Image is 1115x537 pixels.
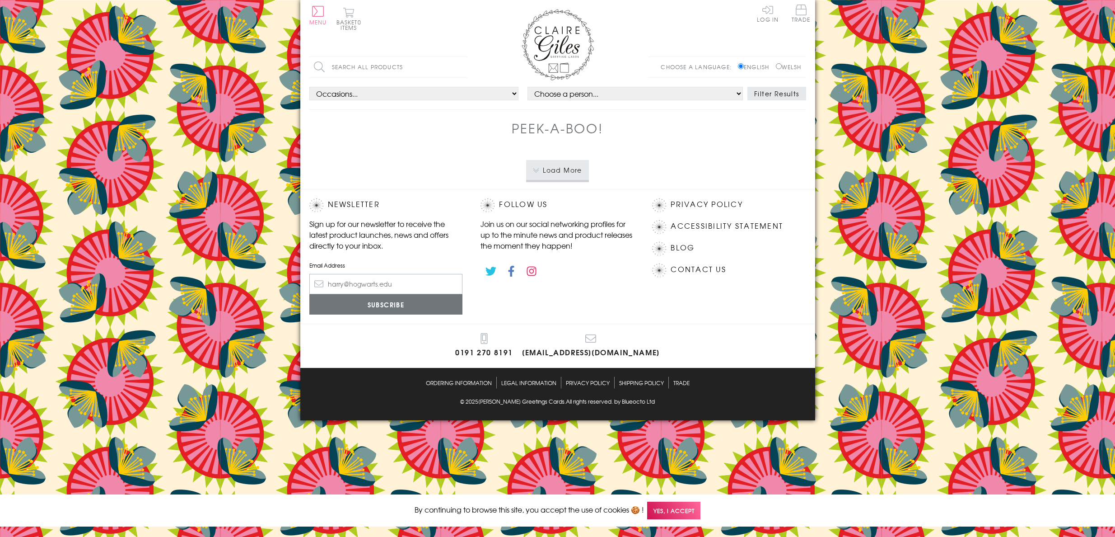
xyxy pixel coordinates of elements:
button: Filter Results [747,87,806,100]
p: Sign up for our newsletter to receive the latest product launches, news and offers directly to yo... [309,218,463,251]
a: Legal Information [501,377,556,388]
a: Trade [673,377,690,388]
label: Welsh [776,63,802,71]
a: Trade [792,5,811,24]
button: Menu [309,6,327,25]
label: English [738,63,774,71]
input: harry@hogwarts.edu [309,274,463,294]
p: Choose a language: [661,63,736,71]
h2: Newsletter [309,198,463,212]
a: Ordering Information [426,377,492,388]
a: [PERSON_NAME] Greetings Cards [478,397,564,407]
input: Subscribe [309,294,463,315]
input: English [738,63,744,69]
button: Basket0 items [336,7,361,30]
label: Email Address [309,261,463,269]
a: Shipping Policy [619,377,664,388]
h2: Follow Us [481,198,634,212]
a: 0191 270 8191 [455,333,513,359]
a: Accessibility Statement [671,220,783,232]
p: Join us on our social networking profiles for up to the minute news and product releases the mome... [481,218,634,251]
input: Search all products [309,57,467,77]
img: Claire Giles Greetings Cards [522,9,594,80]
span: All rights reserved. [566,397,613,405]
h1: Peek-a-boo! [512,119,603,137]
button: Load More [526,160,589,180]
p: © 2025 . [309,397,806,405]
a: by Blueocto Ltd [614,397,655,407]
a: Log In [757,5,779,22]
span: Menu [309,18,327,26]
a: Blog [671,242,695,254]
a: Privacy Policy [671,198,742,211]
a: Contact Us [671,264,726,276]
a: Privacy Policy [566,377,610,388]
span: 0 items [341,18,361,32]
input: Welsh [776,63,782,69]
a: [EMAIL_ADDRESS][DOMAIN_NAME] [522,333,660,359]
span: Trade [792,5,811,22]
span: Yes, I accept [647,502,700,519]
input: Search [458,57,467,77]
